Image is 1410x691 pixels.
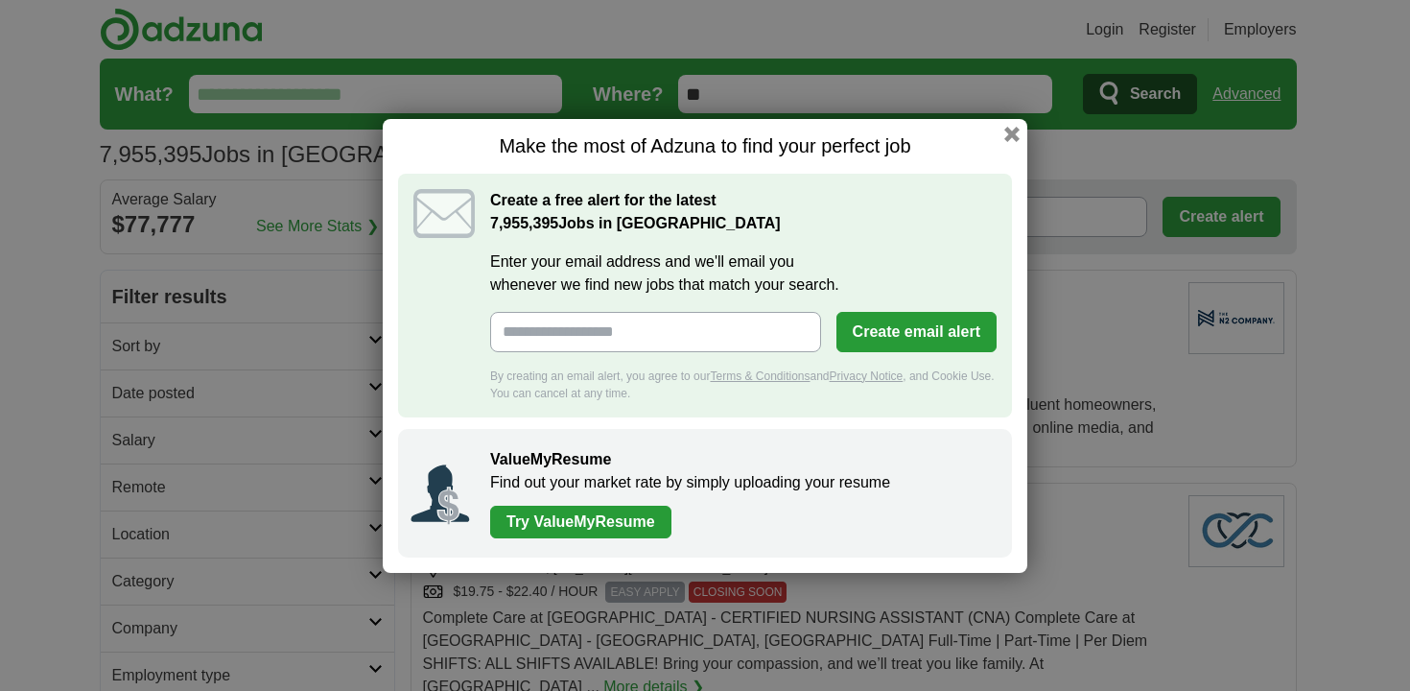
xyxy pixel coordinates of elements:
[490,471,993,494] p: Find out your market rate by simply uploading your resume
[413,189,475,238] img: icon_email.svg
[490,250,997,297] label: Enter your email address and we'll email you whenever we find new jobs that match your search.
[490,212,558,235] span: 7,955,395
[830,369,904,383] a: Privacy Notice
[490,506,671,538] a: Try ValueMyResume
[398,134,1012,158] h1: Make the most of Adzuna to find your perfect job
[490,189,997,235] h2: Create a free alert for the latest
[490,215,781,231] strong: Jobs in [GEOGRAPHIC_DATA]
[490,448,993,471] h2: ValueMyResume
[490,368,997,402] div: By creating an email alert, you agree to our and , and Cookie Use. You can cancel at any time.
[836,312,997,352] button: Create email alert
[710,369,810,383] a: Terms & Conditions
